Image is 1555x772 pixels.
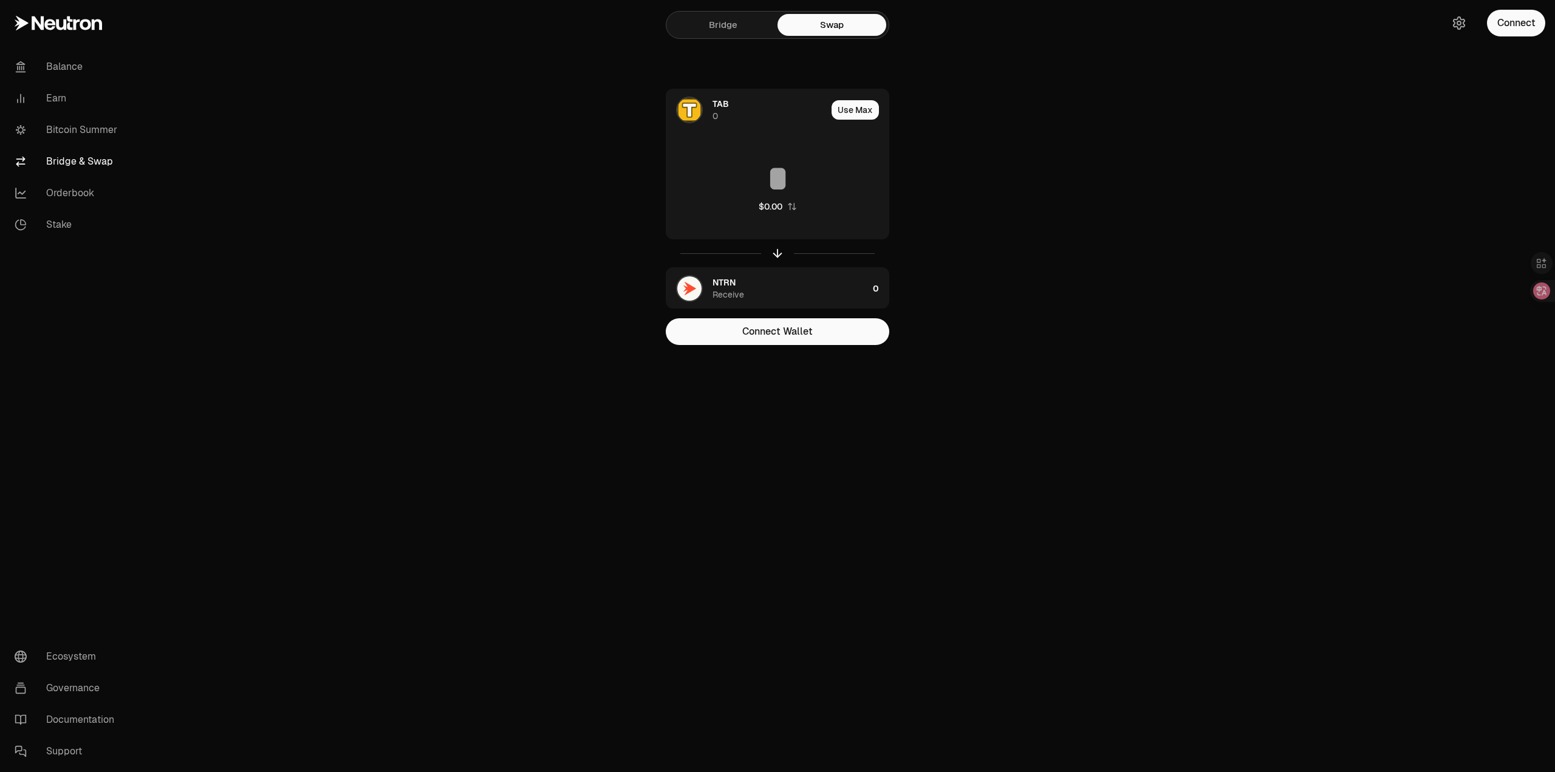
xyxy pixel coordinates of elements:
a: Earn [5,83,131,114]
div: TAB LogoTAB0 [666,89,827,131]
a: Bitcoin Summer [5,114,131,146]
a: Ecosystem [5,641,131,672]
button: $0.00 [759,200,797,213]
a: Bridge & Swap [5,146,131,177]
div: $0.00 [759,200,782,213]
a: Governance [5,672,131,704]
a: Support [5,736,131,767]
span: NTRN [713,276,736,289]
div: 0 [873,268,889,309]
a: Bridge [669,14,777,36]
a: Orderbook [5,177,131,209]
button: Connect [1487,10,1545,36]
button: Connect Wallet [666,318,889,345]
span: TAB [713,98,729,110]
img: NTRN Logo [677,276,702,301]
div: 0 [713,110,718,122]
a: Balance [5,51,131,83]
button: NTRN LogoNTRNReceive0 [666,268,889,309]
a: Swap [777,14,886,36]
a: Stake [5,209,131,241]
div: Receive [713,289,744,301]
button: Use Max [832,100,879,120]
a: Documentation [5,704,131,736]
img: TAB Logo [677,98,702,122]
div: NTRN LogoNTRNReceive [666,268,868,309]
